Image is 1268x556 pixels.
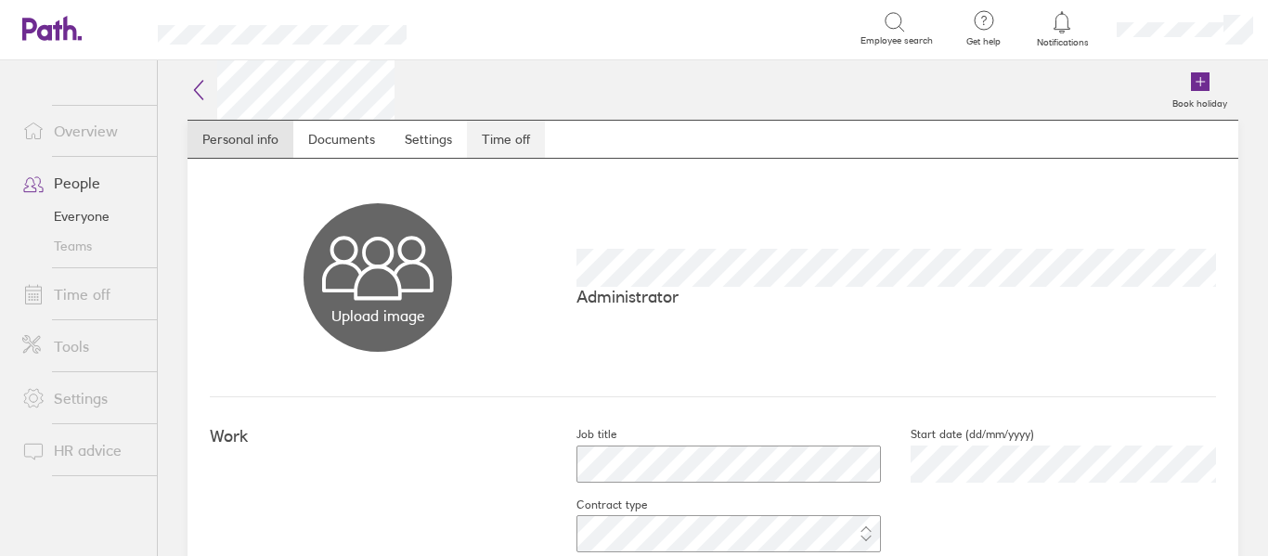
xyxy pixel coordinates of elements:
a: HR advice [7,432,157,469]
h4: Work [210,427,547,446]
a: Notifications [1032,9,1093,48]
label: Job title [547,427,616,442]
a: People [7,164,157,201]
label: Start date (dd/mm/yyyy) [881,427,1034,442]
div: Search [457,19,504,36]
label: Contract type [547,498,647,512]
a: Teams [7,231,157,261]
a: Personal info [188,121,293,158]
span: Notifications [1032,37,1093,48]
a: Book holiday [1161,60,1238,120]
span: Get help [953,36,1014,47]
a: Overview [7,112,157,149]
label: Book holiday [1161,93,1238,110]
a: Settings [390,121,467,158]
a: Tools [7,328,157,365]
p: Administrator [576,287,1216,306]
a: Everyone [7,201,157,231]
a: Settings [7,380,157,417]
a: Time off [7,276,157,313]
a: Time off [467,121,545,158]
a: Documents [293,121,390,158]
span: Employee search [860,35,933,46]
